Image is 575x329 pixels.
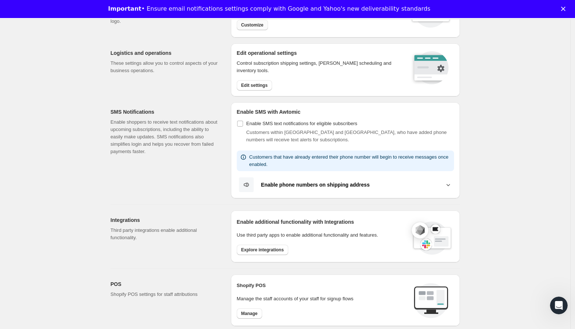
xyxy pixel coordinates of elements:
[237,20,268,30] button: Customize
[237,231,404,239] p: Use third party apps to enable additional functionality and features.
[237,308,262,319] button: Manage
[246,130,447,142] span: Customers within [GEOGRAPHIC_DATA] and [GEOGRAPHIC_DATA], who have added phone numbers will recei...
[108,17,146,25] a: Learn more
[241,22,264,28] span: Customize
[237,60,401,74] p: Control subscription shipping settings, [PERSON_NAME] scheduling and inventory tools.
[241,311,258,316] span: Manage
[237,49,401,57] h2: Edit operational settings
[237,80,272,91] button: Edit settings
[237,282,408,289] h2: Shopify POS
[237,177,454,192] button: Enable phone numbers on shipping address
[111,280,219,288] h2: POS
[237,108,454,116] h2: Enable SMS with Awtomic
[108,5,141,12] b: Important
[246,121,357,126] span: Enable SMS text notifications for eligible subscribers
[241,247,284,253] span: Explore integrations
[561,7,568,11] div: Close
[111,49,219,57] h2: Logistics and operations
[111,118,219,155] p: Enable shoppers to receive text notifications about upcoming subscriptions, including the ability...
[111,216,219,224] h2: Integrations
[111,227,219,241] p: Third party integrations enable additional functionality.
[111,291,219,298] p: Shopify POS settings for staff attributions
[249,153,451,168] p: Customers that have already entered their phone number will begin to receive messages once enabled.
[237,295,408,303] p: Manage the staff accounts of your staff for signup flows
[111,60,219,74] p: These settings allow you to control aspects of your business operations.
[550,297,568,314] iframe: Intercom live chat
[237,218,404,226] h2: Enable additional functionality with Integrations
[261,182,370,188] b: Enable phone numbers on shipping address
[241,82,268,88] span: Edit settings
[237,245,288,255] button: Explore integrations
[111,108,219,116] h2: SMS Notifications
[108,5,431,13] div: • Ensure email notifications settings comply with Google and Yahoo's new deliverability standards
